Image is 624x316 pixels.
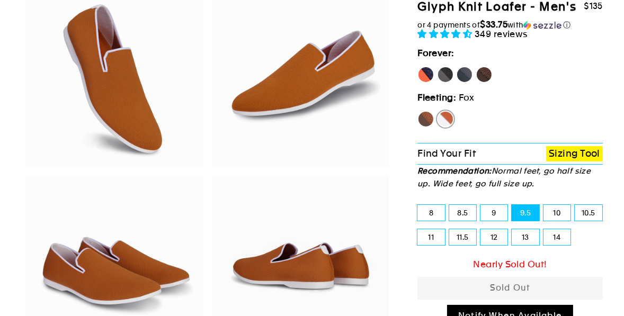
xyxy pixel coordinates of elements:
a: Sizing Tool [546,146,603,161]
label: Rhino [456,66,473,83]
label: Mustang [476,66,493,83]
button: Sold Out [417,277,603,300]
span: 349 reviews [475,29,528,39]
label: 12 [480,229,507,245]
label: 10.5 [575,205,602,221]
p: Normal feet, go half size up. Wide feet, go full size up. [417,165,603,190]
label: [PERSON_NAME] [417,66,434,83]
label: Fox [437,111,454,128]
label: 10 [543,205,570,221]
span: 4.71 stars [417,29,475,39]
label: 9 [480,205,507,221]
label: 13 [512,229,539,245]
span: $33.75 [480,19,507,30]
div: or 4 payments of with [417,20,603,30]
label: 9.5 [512,205,539,221]
label: Hawk [417,111,434,128]
span: Sold Out [490,283,531,293]
img: Sezzle [523,21,561,30]
label: 11 [417,229,444,245]
label: Panther [437,66,454,83]
label: 8 [417,205,444,221]
div: Nearly Sold Out! [417,257,603,272]
strong: Forever: [417,48,454,58]
strong: Recommendation: [417,166,492,175]
label: 11.5 [449,229,476,245]
label: 14 [543,229,570,245]
span: $135 [584,1,603,11]
span: Find Your Fit [417,148,476,159]
strong: Fleeting: [417,92,456,103]
label: 8.5 [449,205,476,221]
span: Fox [459,92,475,103]
div: or 4 payments of$33.75withSezzle Click to learn more about Sezzle [417,20,603,30]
